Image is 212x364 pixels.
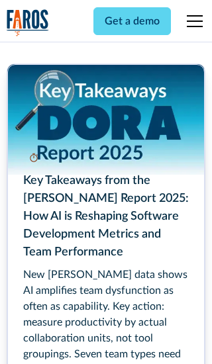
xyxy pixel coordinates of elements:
[93,7,171,35] a: Get a demo
[179,5,205,37] div: menu
[7,9,49,36] img: Logo of the analytics and reporting company Faros.
[7,9,49,36] a: home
